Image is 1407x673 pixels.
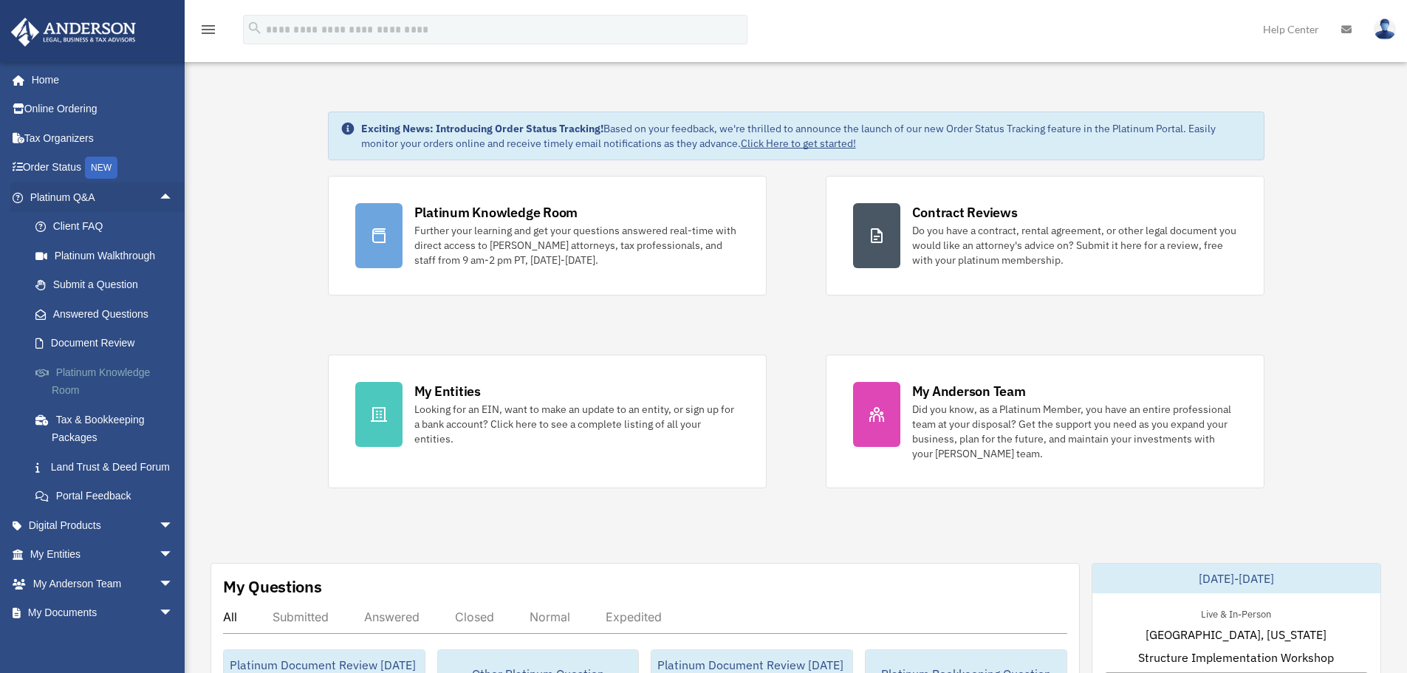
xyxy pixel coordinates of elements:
a: Home [10,65,188,95]
div: Live & In-Person [1189,605,1283,621]
i: search [247,20,263,36]
div: Answered [364,609,420,624]
div: My Entities [414,382,481,400]
a: Digital Productsarrow_drop_down [10,510,196,540]
div: Based on your feedback, we're thrilled to announce the launch of our new Order Status Tracking fe... [361,121,1252,151]
span: Structure Implementation Workshop [1138,649,1334,666]
span: arrow_drop_up [159,182,188,213]
img: User Pic [1374,18,1396,40]
a: My Anderson Team Did you know, as a Platinum Member, you have an entire professional team at your... [826,355,1264,488]
a: Click Here to get started! [741,137,856,150]
a: Contract Reviews Do you have a contract, rental agreement, or other legal document you would like... [826,176,1264,295]
a: Tax Organizers [10,123,196,153]
a: Platinum Knowledge Room [21,358,196,405]
a: Portal Feedback [21,482,196,511]
div: Submitted [273,609,329,624]
div: My Questions [223,575,322,598]
div: My Anderson Team [912,382,1026,400]
div: Did you know, as a Platinum Member, you have an entire professional team at your disposal? Get th... [912,402,1237,461]
a: Submit a Question [21,270,196,300]
span: [GEOGRAPHIC_DATA], [US_STATE] [1146,626,1326,643]
strong: Exciting News: Introducing Order Status Tracking! [361,122,603,135]
div: Platinum Knowledge Room [414,203,578,222]
div: Do you have a contract, rental agreement, or other legal document you would like an attorney's ad... [912,223,1237,267]
a: Platinum Knowledge Room Further your learning and get your questions answered real-time with dire... [328,176,767,295]
span: arrow_drop_down [159,540,188,570]
a: Document Review [21,329,196,358]
a: My Documentsarrow_drop_down [10,598,196,628]
div: Further your learning and get your questions answered real-time with direct access to [PERSON_NAM... [414,223,739,267]
a: Land Trust & Deed Forum [21,452,196,482]
div: Expedited [606,609,662,624]
a: Client FAQ [21,212,196,242]
span: arrow_drop_down [159,569,188,599]
span: arrow_drop_down [159,598,188,629]
a: Order StatusNEW [10,153,196,183]
div: Closed [455,609,494,624]
a: Answered Questions [21,299,196,329]
a: menu [199,26,217,38]
span: arrow_drop_down [159,510,188,541]
a: Tax & Bookkeeping Packages [21,405,196,452]
a: My Anderson Teamarrow_drop_down [10,569,196,598]
img: Anderson Advisors Platinum Portal [7,18,140,47]
a: Platinum Walkthrough [21,241,196,270]
div: All [223,609,237,624]
a: Platinum Q&Aarrow_drop_up [10,182,196,212]
div: Contract Reviews [912,203,1018,222]
div: [DATE]-[DATE] [1092,564,1380,593]
a: My Entitiesarrow_drop_down [10,540,196,570]
a: My Entities Looking for an EIN, want to make an update to an entity, or sign up for a bank accoun... [328,355,767,488]
i: menu [199,21,217,38]
div: NEW [85,157,117,179]
div: Normal [530,609,570,624]
a: Online Ordering [10,95,196,124]
div: Looking for an EIN, want to make an update to an entity, or sign up for a bank account? Click her... [414,402,739,446]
